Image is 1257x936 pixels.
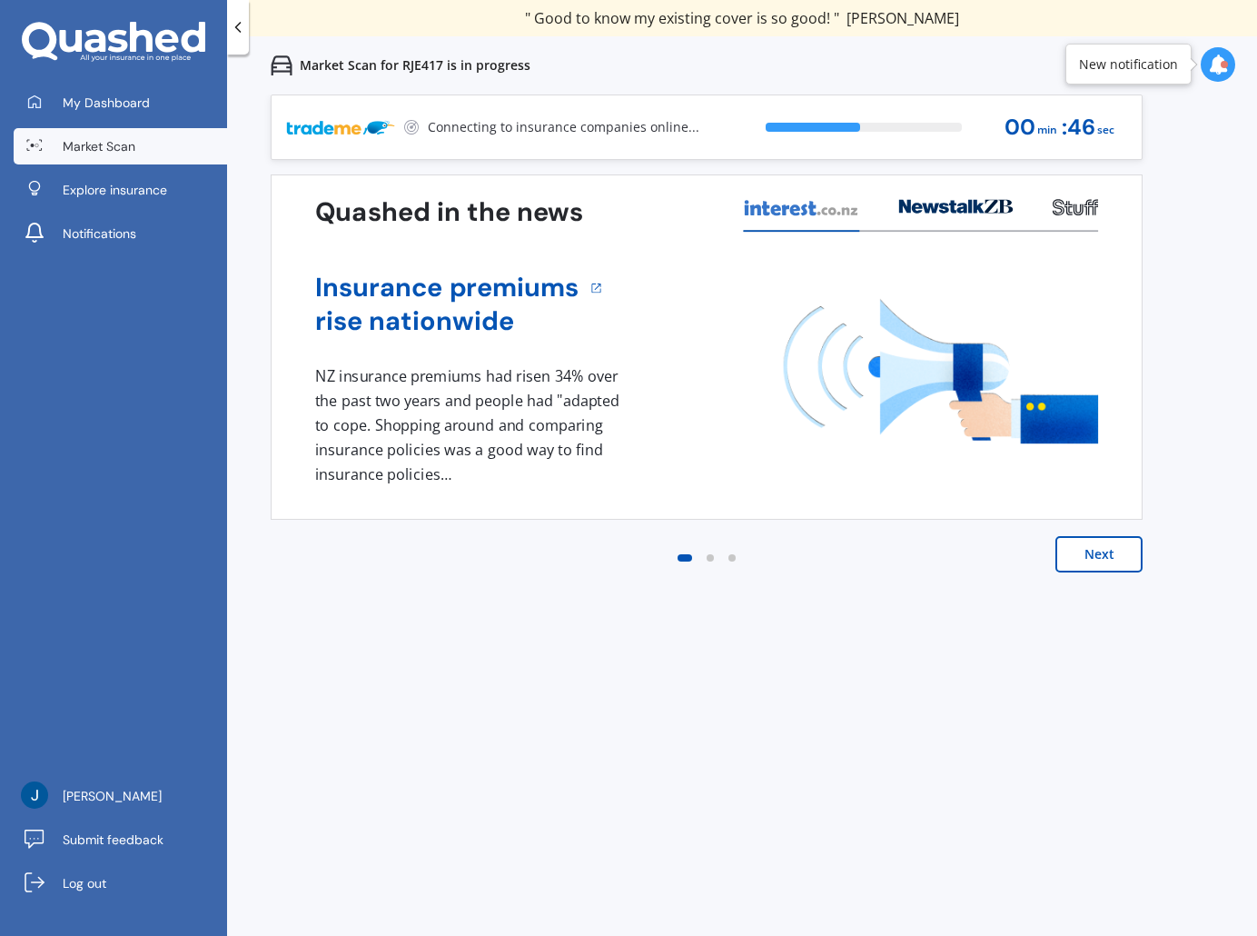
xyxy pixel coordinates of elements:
[63,787,162,805] span: [PERSON_NAME]
[300,56,530,75] p: Market Scan for RJE417 is in progress
[63,831,163,849] span: Submit feedback
[63,181,167,199] span: Explore insurance
[14,821,227,858] a: Submit feedback
[14,215,227,252] a: Notifications
[14,778,227,814] a: [PERSON_NAME]
[63,94,150,112] span: My Dashboard
[14,865,227,901] a: Log out
[315,195,583,229] h3: Quashed in the news
[784,299,1098,443] img: media image
[14,85,227,121] a: My Dashboard
[1005,115,1035,140] span: 00
[63,224,136,243] span: Notifications
[1037,118,1057,143] span: min
[271,55,292,76] img: car.f15378c7a67c060ca3f3.svg
[315,271,579,304] a: Insurance premiums
[63,137,135,155] span: Market Scan
[428,118,699,136] p: Connecting to insurance companies online...
[1079,55,1178,74] div: New notification
[1062,115,1095,140] span: : 46
[1055,536,1143,573] button: Next
[1097,118,1114,143] span: sec
[14,128,227,164] a: Market Scan
[21,782,48,809] img: ACg8ocKvpN8uJr1NI5uVK2B8csZycVHUhkdsjekSw5puFqjQu8BIhA=s96-c
[63,874,106,892] span: Log out
[14,172,227,208] a: Explore insurance
[315,304,579,338] a: rise nationwide
[315,364,626,486] div: NZ insurance premiums had risen 34% over the past two years and people had "adapted to cope. Shop...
